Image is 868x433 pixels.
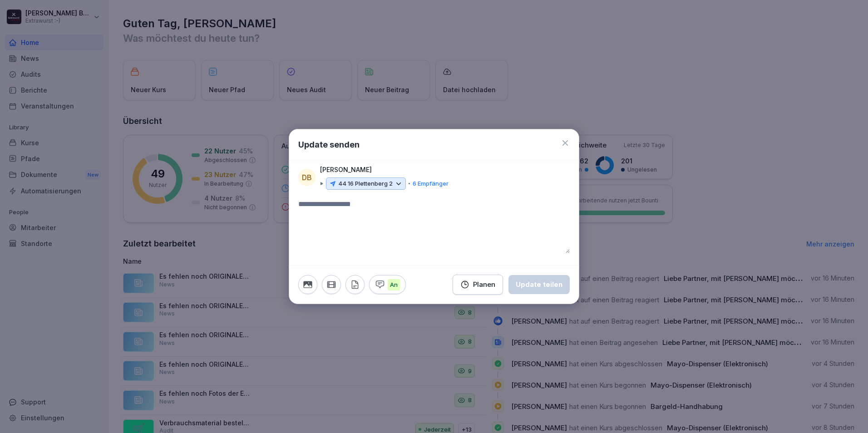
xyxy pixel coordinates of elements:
button: Planen [453,275,503,295]
p: 6 Empfänger [413,179,449,188]
div: Planen [460,280,495,290]
button: Update teilen [508,275,570,294]
p: [PERSON_NAME] [320,165,372,175]
button: An [369,275,406,294]
h1: Update senden [298,138,360,151]
p: An [388,279,400,291]
p: 44 16 Plettenberg 2 [338,179,393,188]
div: Update teilen [516,280,562,290]
div: DB [298,169,316,186]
